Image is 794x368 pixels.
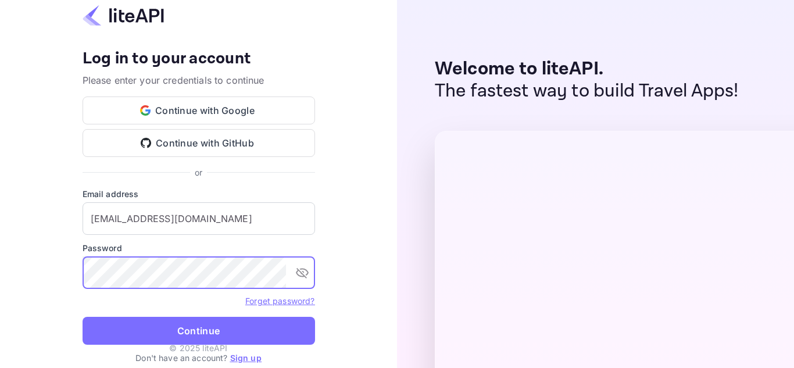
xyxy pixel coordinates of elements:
[245,295,314,306] a: Forget password?
[83,49,315,69] h4: Log in to your account
[435,58,739,80] p: Welcome to liteAPI.
[169,342,227,354] p: © 2025 liteAPI
[83,317,315,345] button: Continue
[83,97,315,124] button: Continue with Google
[270,266,284,280] keeper-lock: Open Keeper Popup
[230,353,262,363] a: Sign up
[245,296,314,306] a: Forget password?
[83,73,315,87] p: Please enter your credentials to continue
[83,202,315,235] input: Enter your email address
[291,261,314,284] button: toggle password visibility
[83,352,315,364] p: Don't have an account?
[83,242,315,254] label: Password
[435,80,739,102] p: The fastest way to build Travel Apps!
[195,166,202,178] p: or
[83,188,315,200] label: Email address
[83,4,164,27] img: liteapi
[83,129,315,157] button: Continue with GitHub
